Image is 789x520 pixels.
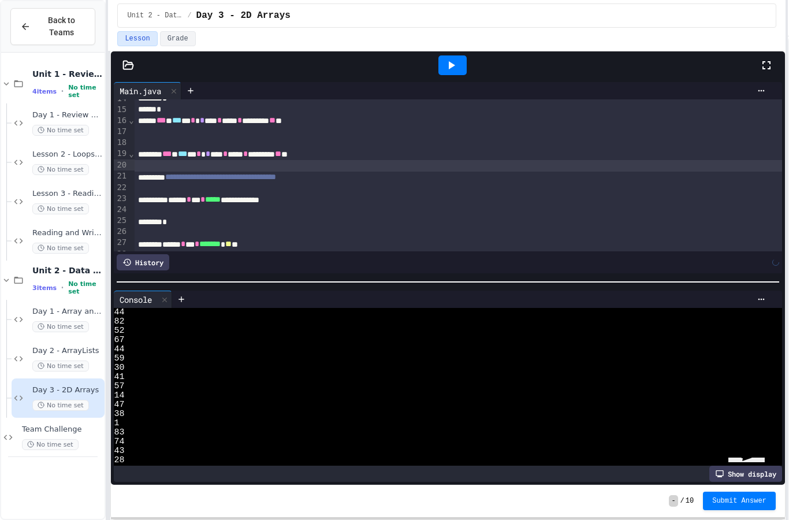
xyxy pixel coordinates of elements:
[114,391,124,400] span: 14
[712,496,766,506] span: Submit Answer
[680,496,684,506] span: /
[114,336,124,345] span: 67
[32,164,89,175] span: No time set
[114,382,124,391] span: 57
[187,11,191,20] span: /
[32,150,102,159] span: Lesson 2 - Loops Review
[32,203,89,214] span: No time set
[114,193,128,205] div: 23
[114,82,181,99] div: Main.java
[32,189,102,199] span: Lesson 3 - Reading and Writing Files
[114,465,124,474] span: 12
[114,182,128,193] div: 22
[38,14,85,39] span: Back to Teams
[114,204,128,215] div: 24
[196,9,291,23] span: Day 3 - 2D Arrays
[114,363,124,373] span: 30
[117,31,157,46] button: Lesson
[114,170,128,182] div: 21
[114,345,124,354] span: 44
[160,31,196,46] button: Grade
[32,243,89,254] span: No time set
[32,346,102,356] span: Day 2 - ArrayLists
[114,419,119,428] span: 1
[32,69,102,79] span: Unit 1 - Review & Reading and Writing Files
[114,159,128,170] div: 20
[703,492,776,510] button: Submit Answer
[114,126,128,137] div: 17
[114,291,172,308] div: Console
[114,317,124,326] span: 82
[669,495,678,507] span: -
[686,496,694,506] span: 10
[114,248,128,259] div: 28
[32,321,89,332] span: No time set
[32,125,89,136] span: No time set
[32,307,102,317] span: Day 1 - Array and Method Review
[32,284,57,292] span: 3 items
[117,254,169,270] div: History
[68,280,102,295] span: No time set
[114,85,167,97] div: Main.java
[10,8,95,45] button: Back to Teams
[114,326,124,336] span: 52
[114,410,124,419] span: 38
[32,88,57,95] span: 4 items
[114,215,128,226] div: 25
[114,447,124,456] span: 43
[22,439,79,450] span: No time set
[114,237,128,248] div: 27
[128,116,134,125] span: Fold line
[22,425,102,434] span: Team Challenge
[128,149,134,158] span: Fold line
[68,84,102,99] span: No time set
[114,148,128,159] div: 19
[32,361,89,372] span: No time set
[709,466,782,482] div: Show display
[127,11,183,20] span: Unit 2 - Data Structures
[114,437,124,447] span: 74
[114,373,124,382] span: 41
[32,385,102,395] span: Day 3 - 2D Arrays
[114,226,128,237] div: 26
[114,104,128,115] div: 15
[114,308,124,317] span: 44
[114,294,158,306] div: Console
[114,456,124,465] span: 28
[114,137,128,148] div: 18
[32,110,102,120] span: Day 1 - Review Questions
[114,354,124,363] span: 59
[724,458,779,511] iframe: chat widget
[32,400,89,411] span: No time set
[32,265,102,276] span: Unit 2 - Data Structures
[114,400,124,410] span: 47
[114,428,124,437] span: 83
[32,228,102,238] span: Reading and Writing to Files Assignment
[61,283,64,292] span: •
[114,115,128,127] div: 16
[61,87,64,96] span: •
